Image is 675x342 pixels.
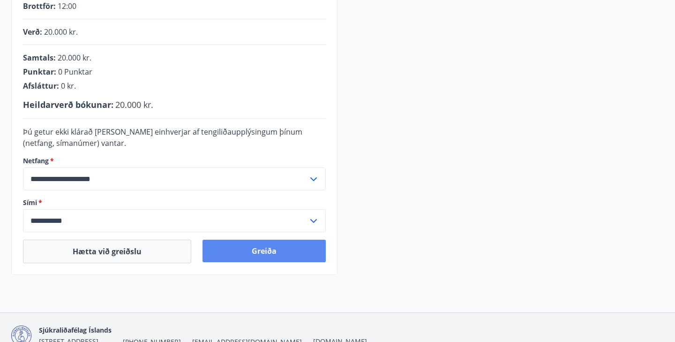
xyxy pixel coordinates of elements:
span: 12:00 [58,1,76,11]
span: 0 kr. [61,81,76,91]
span: Afsláttur : [23,81,59,91]
button: Hætta við greiðslu [23,240,191,263]
span: Punktar : [23,67,56,77]
span: Þú getur ekki klárað [PERSON_NAME] einhverjar af tengiliðaupplýsingum þínum (netfang, símanúmer) ... [23,127,302,148]
span: Verð : [23,27,42,37]
label: Netfang [23,156,326,166]
button: Greiða [202,240,326,262]
span: Samtals : [23,53,56,63]
span: Heildarverð bókunar : [23,99,113,110]
span: Sjúkraliðafélag Íslands [39,326,112,334]
span: 20.000 kr. [115,99,153,110]
label: Sími [23,198,326,207]
span: 20.000 kr. [44,27,78,37]
span: Brottför : [23,1,56,11]
span: 20.000 kr. [58,53,91,63]
span: 0 Punktar [58,67,92,77]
